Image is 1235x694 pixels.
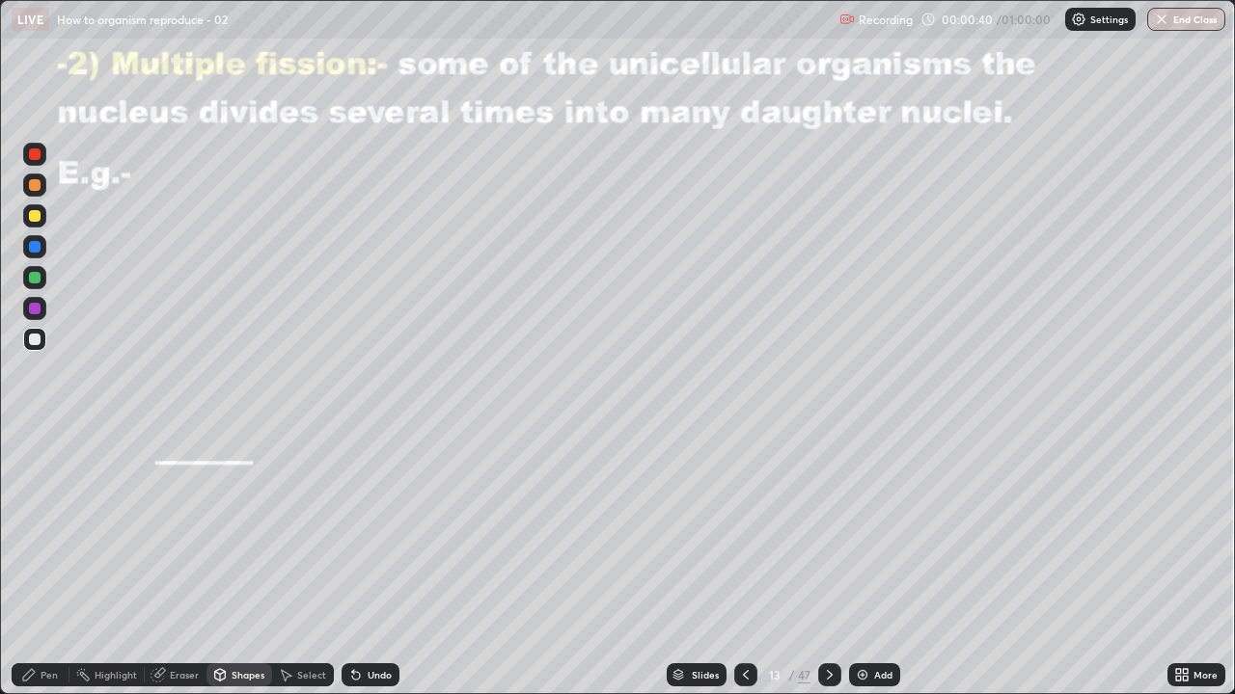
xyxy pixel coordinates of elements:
[232,670,264,680] div: Shapes
[297,670,326,680] div: Select
[788,669,794,681] div: /
[1194,670,1218,680] div: More
[874,670,892,680] div: Add
[17,12,43,27] p: LIVE
[855,667,870,682] img: add-slide-button
[95,670,137,680] div: Highlight
[692,670,719,680] div: Slides
[41,670,58,680] div: Pen
[839,12,855,27] img: recording.375f2c34.svg
[57,12,228,27] p: How to organism reproduce - 02
[1071,12,1086,27] img: class-settings-icons
[859,13,913,27] p: Recording
[170,670,199,680] div: Eraser
[798,666,810,683] div: 47
[1154,12,1169,27] img: end-class-cross
[1090,14,1128,24] p: Settings
[368,670,392,680] div: Undo
[765,669,784,681] div: 13
[1147,8,1225,31] button: End Class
